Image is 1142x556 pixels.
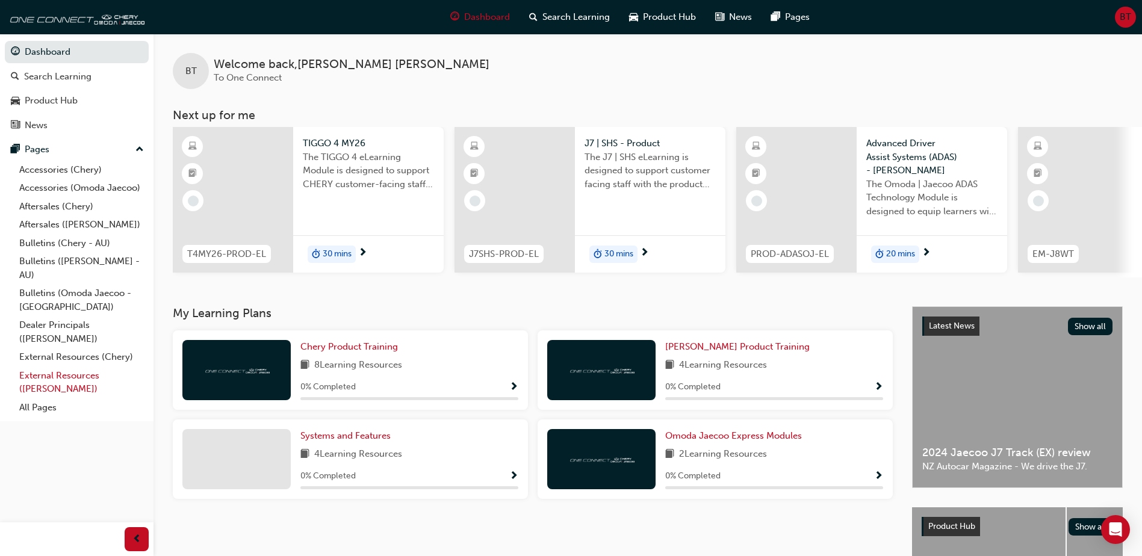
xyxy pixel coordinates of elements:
[679,447,767,462] span: 2 Learning Resources
[874,382,883,393] span: Show Progress
[5,138,149,161] button: Pages
[771,10,780,25] span: pages-icon
[922,446,1113,460] span: 2024 Jaecoo J7 Track (EX) review
[886,247,915,261] span: 20 mins
[11,96,20,107] span: car-icon
[14,366,149,398] a: External Resources ([PERSON_NAME])
[715,10,724,25] span: news-icon
[470,196,480,206] span: learningRecordVerb_NONE-icon
[5,41,149,63] a: Dashboard
[5,66,149,88] a: Search Learning
[874,471,883,482] span: Show Progress
[300,358,309,373] span: book-icon
[300,340,403,354] a: Chery Product Training
[665,447,674,462] span: book-icon
[214,72,282,83] span: To One Connect
[154,108,1142,122] h3: Next up for me
[25,143,49,156] div: Pages
[14,161,149,179] a: Accessories (Chery)
[5,114,149,137] a: News
[132,532,141,547] span: prev-icon
[542,10,610,24] span: Search Learning
[11,120,20,131] span: news-icon
[358,248,367,259] span: next-icon
[585,150,716,191] span: The J7 | SHS eLearning is designed to support customer facing staff with the product and sales in...
[14,348,149,366] a: External Resources (Chery)
[751,196,762,206] span: learningRecordVerb_NONE-icon
[929,321,975,331] span: Latest News
[455,127,725,273] a: J7SHS-PROD-ELJ7 | SHS - ProductThe J7 | SHS eLearning is designed to support customer facing staf...
[751,247,829,261] span: PROD-ADASOJ-EL
[188,196,199,206] span: learningRecordVerb_NONE-icon
[300,447,309,462] span: book-icon
[665,430,802,441] span: Omoda Jaecoo Express Modules
[14,179,149,197] a: Accessories (Omoda Jaecoo)
[25,94,78,108] div: Product Hub
[928,521,975,531] span: Product Hub
[643,10,696,24] span: Product Hub
[469,247,539,261] span: J7SHS-PROD-EL
[604,247,633,261] span: 30 mins
[785,10,810,24] span: Pages
[874,469,883,484] button: Show Progress
[470,139,479,155] span: learningResourceType_ELEARNING-icon
[665,469,721,483] span: 0 % Completed
[729,10,752,24] span: News
[665,341,810,352] span: [PERSON_NAME] Product Training
[24,70,92,84] div: Search Learning
[470,166,479,182] span: booktick-icon
[874,380,883,395] button: Show Progress
[1069,518,1114,536] button: Show all
[11,72,19,82] span: search-icon
[640,248,649,259] span: next-icon
[14,197,149,216] a: Aftersales (Chery)
[188,166,197,182] span: booktick-icon
[529,10,538,25] span: search-icon
[619,5,706,29] a: car-iconProduct Hub
[1034,139,1042,155] span: learningResourceType_ELEARNING-icon
[303,150,434,191] span: The TIGGO 4 eLearning Module is designed to support CHERY customer-facing staff with the product ...
[594,247,602,262] span: duration-icon
[568,364,635,375] img: oneconnect
[866,178,998,218] span: The Omoda | Jaecoo ADAS Technology Module is designed to equip learners with essential knowledge ...
[14,284,149,316] a: Bulletins (Omoda Jaecoo - [GEOGRAPHIC_DATA])
[6,5,144,29] a: oneconnect
[5,39,149,138] button: DashboardSearch LearningProduct HubNews
[736,127,1007,273] a: PROD-ADASOJ-ELAdvanced Driver Assist Systems (ADAS) - [PERSON_NAME]The Omoda | Jaecoo ADAS Techno...
[300,341,398,352] span: Chery Product Training
[300,380,356,394] span: 0 % Completed
[509,380,518,395] button: Show Progress
[188,139,197,155] span: learningResourceType_ELEARNING-icon
[752,166,760,182] span: booktick-icon
[173,306,893,320] h3: My Learning Plans
[1120,10,1131,24] span: BT
[1068,318,1113,335] button: Show all
[520,5,619,29] a: search-iconSearch Learning
[303,137,434,150] span: TIGGO 4 MY26
[25,119,48,132] div: News
[314,447,402,462] span: 4 Learning Resources
[203,364,270,375] img: oneconnect
[875,247,884,262] span: duration-icon
[665,429,807,443] a: Omoda Jaecoo Express Modules
[1115,7,1136,28] button: BT
[300,469,356,483] span: 0 % Completed
[568,453,635,465] img: oneconnect
[665,340,815,354] a: [PERSON_NAME] Product Training
[323,247,352,261] span: 30 mins
[922,248,931,259] span: next-icon
[464,10,510,24] span: Dashboard
[14,234,149,253] a: Bulletins (Chery - AU)
[922,517,1113,536] a: Product HubShow all
[509,469,518,484] button: Show Progress
[441,5,520,29] a: guage-iconDashboard
[14,398,149,417] a: All Pages
[135,142,144,158] span: up-icon
[300,429,396,443] a: Systems and Features
[314,358,402,373] span: 8 Learning Resources
[300,430,391,441] span: Systems and Features
[1034,166,1042,182] span: booktick-icon
[912,306,1123,488] a: Latest NewsShow all2024 Jaecoo J7 Track (EX) reviewNZ Autocar Magazine - We drive the J7.
[1101,515,1130,544] div: Open Intercom Messenger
